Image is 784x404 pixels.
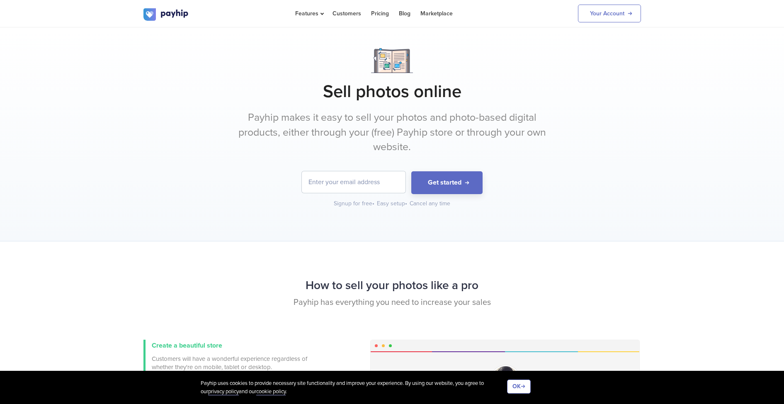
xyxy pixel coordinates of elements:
[143,297,641,309] p: Payhip has everything you need to increase your sales
[208,388,239,395] a: privacy policy
[295,10,323,17] span: Features
[411,171,483,194] button: Get started
[143,340,309,373] a: Create a beautiful store Customers will have a wonderful experience regardless of whether they're...
[143,81,641,102] h1: Sell photos online
[201,380,507,396] div: Payhip uses cookies to provide necessary site functionality and improve your experience. By using...
[371,48,413,73] img: Notebook.png
[372,200,374,207] span: •
[143,8,189,21] img: logo.svg
[334,200,375,208] div: Signup for free
[152,355,309,371] span: Customers will have a wonderful experience regardless of whether they're on mobile, tablet or des...
[410,200,450,208] div: Cancel any time
[237,110,548,155] p: Payhip makes it easy to sell your photos and photo-based digital products, either through your (f...
[302,171,405,193] input: Enter your email address
[152,341,222,350] span: Create a beautiful store
[377,200,408,208] div: Easy setup
[256,388,286,395] a: cookie policy
[507,380,531,394] button: OK
[143,275,641,297] h2: How to sell your photos like a pro
[578,5,641,22] a: Your Account
[405,200,407,207] span: •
